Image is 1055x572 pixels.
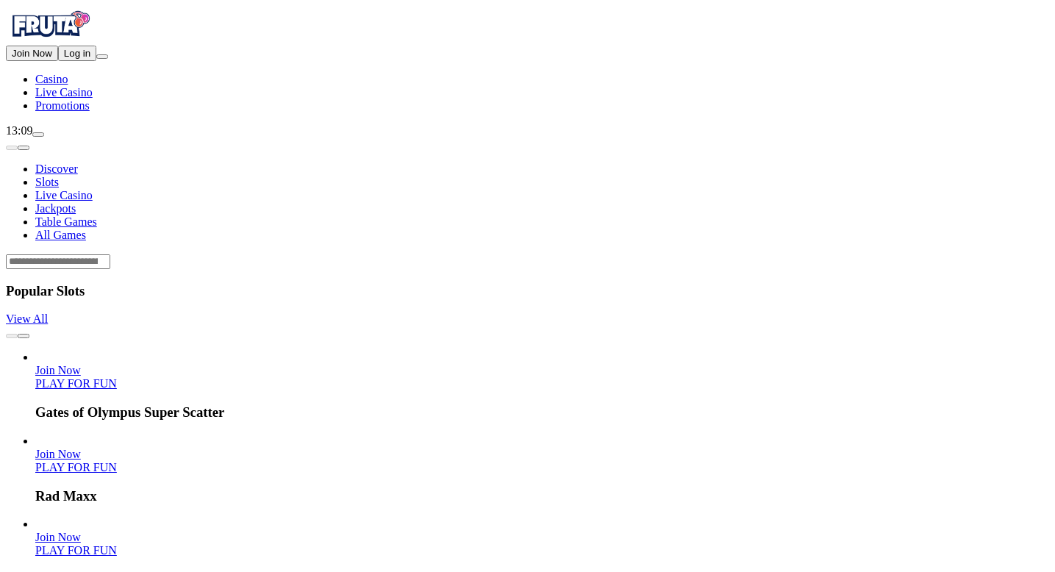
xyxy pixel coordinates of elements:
a: Cherry Pop [35,544,117,557]
button: Log in [58,46,96,61]
a: Gates of Olympus Super Scatter [35,364,81,376]
span: All Games [35,229,86,241]
img: Fruta [6,6,94,43]
span: 13:09 [6,124,32,137]
a: Rad Maxx [35,448,81,460]
span: Join Now [35,448,81,460]
article: Gates of Olympus Super Scatter [35,351,1049,421]
span: Join Now [35,364,81,376]
h3: Popular Slots [6,283,1049,299]
a: Table Games [35,215,97,228]
a: Casino [35,73,68,85]
article: Rad Maxx [35,435,1049,504]
a: Promotions [35,99,90,112]
h3: Gates of Olympus Super Scatter [35,404,1049,421]
nav: Main menu [6,73,1049,112]
button: next slide [18,146,29,150]
input: Search [6,254,110,269]
span: Join Now [12,48,52,59]
button: menu [96,54,108,59]
button: prev slide [6,146,18,150]
a: Slots [35,176,59,188]
a: Cherry Pop [35,531,81,543]
nav: Lobby [6,137,1049,242]
a: Jackpots [35,202,76,215]
button: Join Now [6,46,58,61]
a: View All [6,312,48,325]
h3: Rad Maxx [35,488,1049,504]
a: Rad Maxx [35,461,117,473]
a: Live Casino [35,86,93,99]
a: Gates of Olympus Super Scatter [35,377,117,390]
button: live-chat [32,132,44,137]
a: Discover [35,162,78,175]
a: Live Casino [35,189,93,201]
span: Log in [64,48,90,59]
a: Fruta [6,32,94,45]
header: Lobby [6,137,1049,269]
button: prev slide [6,334,18,338]
nav: Primary [6,6,1049,112]
button: next slide [18,334,29,338]
span: Join Now [35,531,81,543]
